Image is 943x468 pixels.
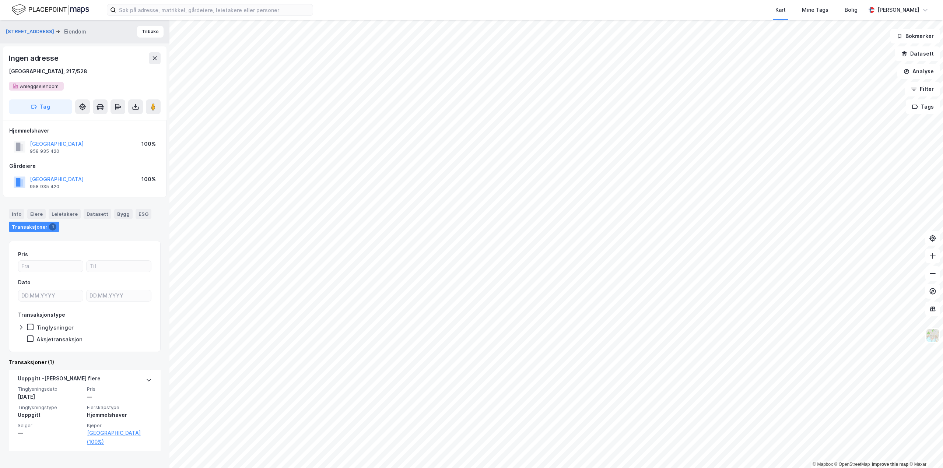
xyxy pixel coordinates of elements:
[9,358,161,367] div: Transaksjoner (1)
[905,82,940,96] button: Filter
[18,290,83,301] input: DD.MM.YYYY
[18,250,28,259] div: Pris
[845,6,858,14] div: Bolig
[18,393,83,401] div: [DATE]
[9,162,160,170] div: Gårdeiere
[114,209,133,219] div: Bygg
[18,411,83,419] div: Uoppgitt
[890,29,940,43] button: Bokmerker
[141,175,156,184] div: 100%
[877,6,919,14] div: [PERSON_NAME]
[9,126,160,135] div: Hjemmelshaver
[87,290,151,301] input: DD.MM.YYYY
[802,6,828,14] div: Mine Tags
[9,222,59,232] div: Transaksjoner
[18,422,83,429] span: Selger
[141,140,156,148] div: 100%
[18,386,83,392] span: Tinglysningsdato
[49,223,56,231] div: 1
[18,261,83,272] input: Fra
[926,328,940,342] img: Z
[30,184,59,190] div: 958 935 420
[872,462,908,467] a: Improve this map
[834,462,870,467] a: OpenStreetMap
[49,209,81,219] div: Leietakere
[116,4,313,15] input: Søk på adresse, matrikkel, gårdeiere, leietakere eller personer
[64,27,86,36] div: Eiendom
[137,26,164,38] button: Tilbake
[87,386,152,392] span: Pris
[36,336,83,343] div: Aksjetransaksjon
[136,209,151,219] div: ESG
[906,433,943,468] iframe: Chat Widget
[6,28,56,35] button: [STREET_ADDRESS]
[18,278,31,287] div: Dato
[87,422,152,429] span: Kjøper
[12,3,89,16] img: logo.f888ab2527a4732fd821a326f86c7f29.svg
[18,404,83,411] span: Tinglysningstype
[813,462,833,467] a: Mapbox
[9,99,72,114] button: Tag
[9,67,87,76] div: [GEOGRAPHIC_DATA], 217/528
[18,310,65,319] div: Transaksjonstype
[897,64,940,79] button: Analyse
[87,411,152,419] div: Hjemmelshaver
[36,324,74,331] div: Tinglysninger
[906,433,943,468] div: Kontrollprogram for chat
[9,209,24,219] div: Info
[9,52,60,64] div: Ingen adresse
[18,374,101,386] div: Uoppgitt - [PERSON_NAME] flere
[84,209,111,219] div: Datasett
[87,404,152,411] span: Eierskapstype
[18,429,83,437] div: —
[775,6,786,14] div: Kart
[87,261,151,272] input: Til
[895,46,940,61] button: Datasett
[30,148,59,154] div: 958 935 420
[27,209,46,219] div: Eiere
[906,99,940,114] button: Tags
[87,429,152,446] a: [GEOGRAPHIC_DATA] (100%)
[87,393,152,401] div: —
